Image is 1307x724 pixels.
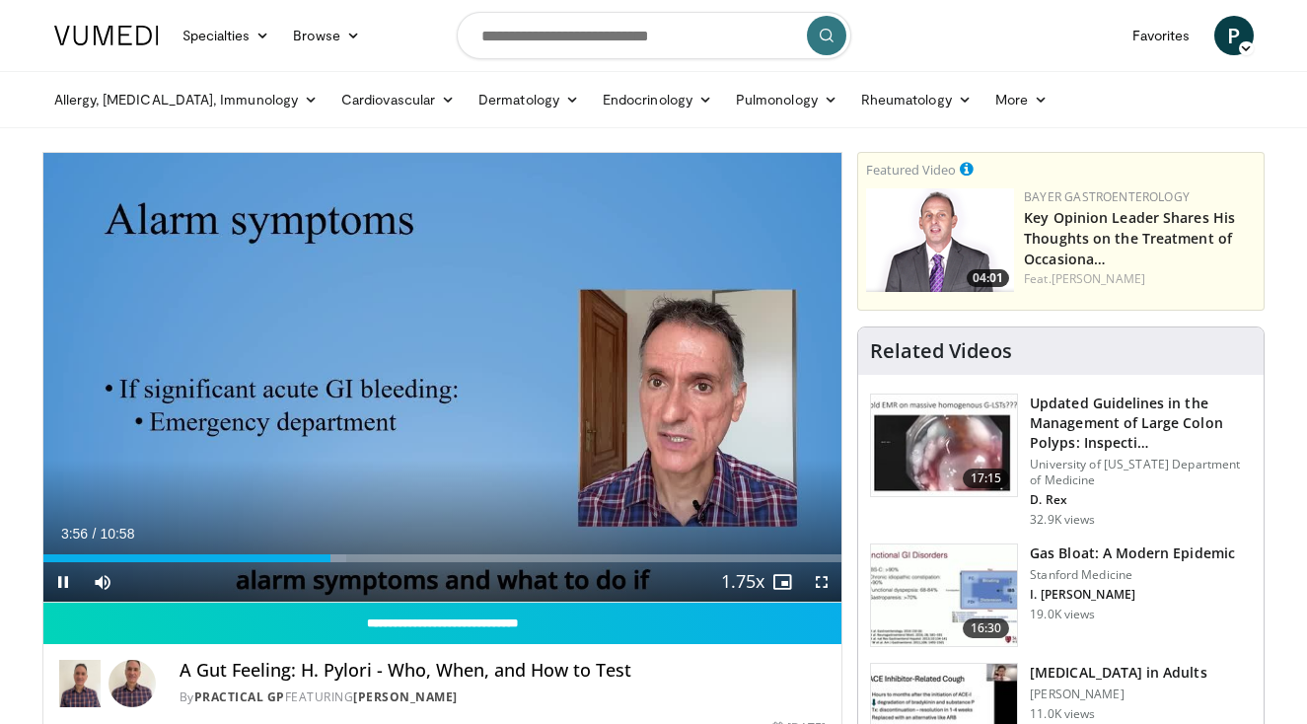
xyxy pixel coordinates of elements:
h4: Related Videos [870,339,1012,363]
p: D. Rex [1030,492,1252,508]
a: Endocrinology [591,80,724,119]
img: dfcfcb0d-b871-4e1a-9f0c-9f64970f7dd8.150x105_q85_crop-smart_upscale.jpg [871,395,1017,497]
a: Browse [281,16,372,55]
small: Featured Video [866,161,956,179]
a: Rheumatology [849,80,983,119]
p: [PERSON_NAME] [1030,687,1206,702]
a: Favorites [1121,16,1202,55]
p: Stanford Medicine [1030,567,1235,583]
span: 17:15 [963,469,1010,488]
p: 11.0K views [1030,706,1095,722]
button: Mute [83,562,122,602]
span: 10:58 [100,526,134,542]
a: Bayer Gastroenterology [1024,188,1190,205]
h3: [MEDICAL_DATA] in Adults [1030,663,1206,683]
a: 04:01 [866,188,1014,292]
button: Pause [43,562,83,602]
div: By FEATURING [180,688,826,706]
p: 32.9K views [1030,512,1095,528]
button: Fullscreen [802,562,841,602]
h4: A Gut Feeling: H. Pylori - Who, When, and How to Test [180,660,826,682]
span: 3:56 [61,526,88,542]
a: More [983,80,1059,119]
div: Feat. [1024,270,1256,288]
a: [PERSON_NAME] [353,688,458,705]
h3: Updated Guidelines in the Management of Large Colon Polyps: Inspecti… [1030,394,1252,453]
a: Dermatology [467,80,591,119]
a: Specialties [171,16,282,55]
p: 19.0K views [1030,607,1095,622]
input: Search topics, interventions [457,12,851,59]
a: Pulmonology [724,80,849,119]
a: 16:30 Gas Bloat: A Modern Epidemic Stanford Medicine I. [PERSON_NAME] 19.0K views [870,543,1252,648]
a: P [1214,16,1254,55]
h3: Gas Bloat: A Modern Epidemic [1030,543,1235,563]
p: I. [PERSON_NAME] [1030,587,1235,603]
video-js: Video Player [43,153,842,603]
a: Allergy, [MEDICAL_DATA], Immunology [42,80,330,119]
button: Enable picture-in-picture mode [762,562,802,602]
img: Practical GP [59,660,101,707]
a: Practical GP [194,688,285,705]
span: 16:30 [963,618,1010,638]
button: Playback Rate [723,562,762,602]
a: 17:15 Updated Guidelines in the Management of Large Colon Polyps: Inspecti… University of [US_STA... [870,394,1252,528]
img: Avatar [109,660,156,707]
p: University of [US_STATE] Department of Medicine [1030,457,1252,488]
div: Progress Bar [43,554,842,562]
img: 9828b8df-38ad-4333-b93d-bb657251ca89.png.150x105_q85_crop-smart_upscale.png [866,188,1014,292]
img: 480ec31d-e3c1-475b-8289-0a0659db689a.150x105_q85_crop-smart_upscale.jpg [871,544,1017,647]
img: VuMedi Logo [54,26,159,45]
a: [PERSON_NAME] [1052,270,1145,287]
span: / [93,526,97,542]
a: Key Opinion Leader Shares His Thoughts on the Treatment of Occasiona… [1024,208,1235,268]
a: Cardiovascular [329,80,467,119]
span: 04:01 [967,269,1009,287]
